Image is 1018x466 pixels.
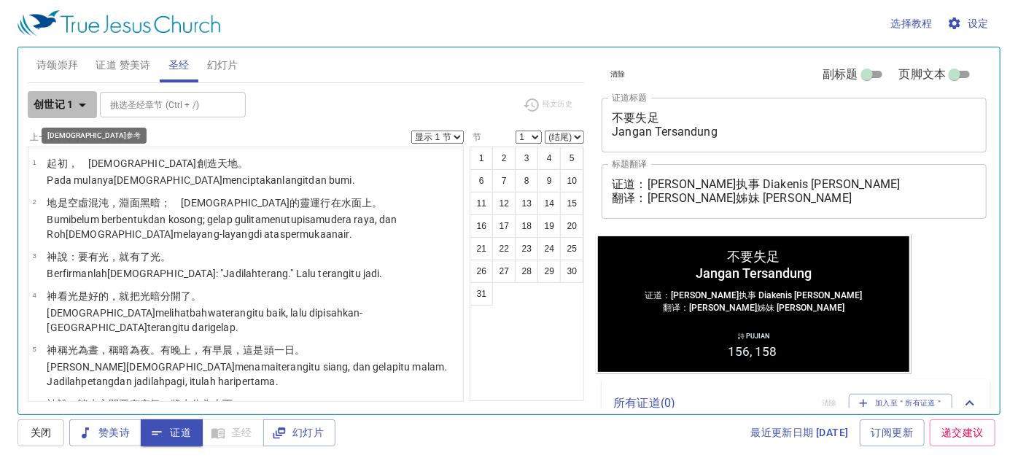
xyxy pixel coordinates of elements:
wh6440: air [338,228,352,240]
wh1254: 天 [217,158,248,169]
span: 订阅更新 [871,424,914,442]
button: 11 [470,192,493,215]
wh776: 。 [238,158,248,169]
p: 神 [47,289,459,303]
wh922: ; gelap gulita [47,214,397,240]
button: 23 [515,237,538,260]
wh922: ，淵 [109,197,382,209]
wh216: 。 [160,251,171,263]
wh7363: di atas [254,228,352,240]
button: 证道 [141,419,203,446]
wh1961: terang [257,268,382,279]
wh216: 為晝 [78,344,305,356]
button: 加入至＂所有证道＂ [849,394,953,413]
wh430: 稱 [58,344,306,356]
span: 4 [32,291,36,299]
a: 最近更新日期 [DATE] [745,419,855,446]
span: 幻灯片 [275,424,324,442]
wh7363: 在水 [331,197,383,209]
a: 递交建议 [930,419,995,446]
label: 上一节 (←, ↑) 下一节 (→, ↓) [30,133,129,141]
span: 3 [32,252,36,260]
button: 选择教程 [885,10,939,37]
wh559: [DEMOGRAPHIC_DATA] [107,268,383,279]
wh1242: ，這是頭一 [233,344,305,356]
wh996: gelap [210,322,238,333]
p: 起初 [47,156,354,171]
button: 幻灯片 [263,419,335,446]
button: 7 [492,169,516,193]
button: 17 [492,214,516,238]
wh2822: 分開了 [160,290,202,302]
span: 2 [32,198,36,206]
wh2822: . [236,322,238,333]
button: 3 [515,147,538,170]
wh216: 暗 [150,290,202,302]
wh1961: 空虛 [68,197,383,209]
label: 节 [470,133,481,141]
p: Pada mulanya [47,173,354,187]
span: 幻灯片 [207,56,238,74]
wh1961: petang [81,376,278,387]
button: 16 [470,214,493,238]
button: 18 [515,214,538,238]
button: 12 [492,192,516,215]
button: 26 [470,260,493,283]
iframe: from-child [596,234,912,374]
p: 神 [47,397,459,411]
textarea: 证道：[PERSON_NAME]执事 Diakenis [PERSON_NAME] 翻译：[PERSON_NAME]姊妹 [PERSON_NAME] [612,177,976,205]
button: 19 [537,214,561,238]
wh7307: 運行 [310,197,382,209]
wh559: ：要有 [68,251,171,263]
wh216: itu dari [178,322,238,333]
wh3117: pertama [236,376,279,387]
span: 6 [32,399,36,407]
wh6440: 黑暗 [140,197,383,209]
wh216: ，就有了光 [109,251,171,263]
wh1961: pagi [165,376,279,387]
wh430: menamai [47,361,447,387]
button: 24 [537,237,561,260]
wh559: ：諸水 [68,398,244,410]
wh430: : "Jadilah [216,268,383,279]
wh216: itu jadi [349,268,382,279]
span: 诗颂崇拜 [36,56,79,74]
p: Berfirmanlah [47,266,382,281]
wh7200: bahwa [47,307,362,333]
wh5921: 。 [372,197,382,209]
wh8432: 要有空氣 [119,398,243,410]
wh914: 。 [192,290,202,302]
wh776: belum berbentuk [47,214,397,240]
button: 28 [515,260,538,283]
img: True Jesus Church [18,10,220,36]
wh3117: ，稱 [98,344,305,356]
p: [DEMOGRAPHIC_DATA] [47,306,459,335]
button: 4 [537,147,561,170]
wh2822: ； [DEMOGRAPHIC_DATA] [160,197,382,209]
span: 5 [32,345,36,353]
wh3117: 。 [295,344,305,356]
span: 1 [32,158,36,166]
wh914: 為上下。 [202,398,244,410]
wh430: 說 [58,398,244,410]
wh7220: 光 [68,290,202,302]
button: 6 [470,169,493,193]
input: Type Bible Reference [104,96,217,113]
wh4325: 之間 [98,398,243,410]
button: 30 [560,260,583,283]
wh5921: permukaan [285,228,352,240]
button: 21 [470,237,493,260]
span: 证道 赞美诗 [96,56,150,74]
button: 13 [515,192,538,215]
button: 创世记 1 [28,91,97,118]
span: 赞美诗 [81,424,130,442]
wh776: 是 [58,197,383,209]
span: 选择教程 [891,15,933,33]
div: 所有证道(0)清除加入至＂所有证道＂ [602,379,990,427]
wh914: terang [147,322,238,333]
span: 圣经 [168,56,190,74]
wh216: 是好的 [78,290,202,302]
